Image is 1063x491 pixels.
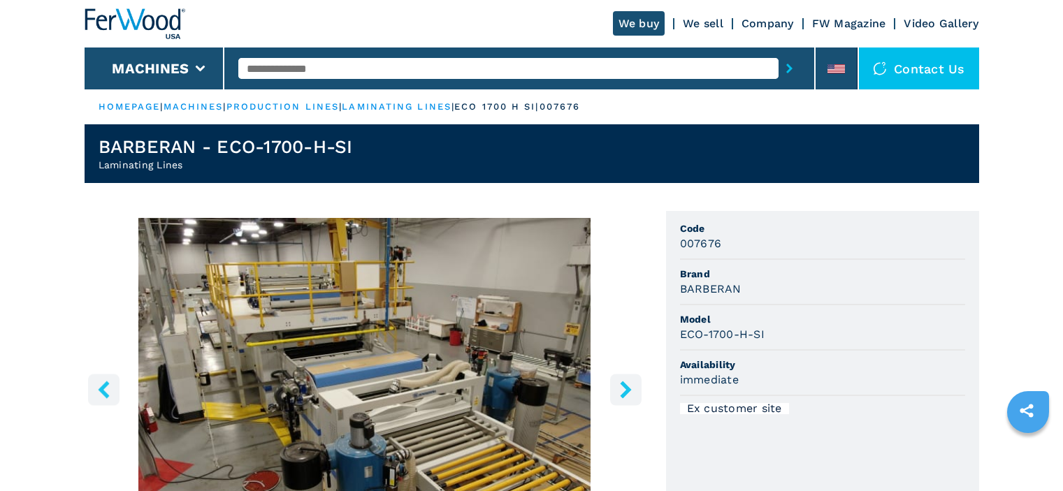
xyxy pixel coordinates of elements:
h3: immediate [680,372,739,388]
a: HOMEPAGE [99,101,161,112]
span: Code [680,221,965,235]
span: Model [680,312,965,326]
span: | [223,101,226,112]
p: eco 1700 h si | [454,101,539,113]
h3: BARBERAN [680,281,742,297]
a: machines [164,101,224,112]
p: 007676 [540,101,581,113]
div: Contact us [859,47,979,89]
h1: BARBERAN - ECO-1700-H-SI [99,135,353,158]
a: laminating lines [342,101,451,112]
img: Ferwood [85,8,185,39]
button: submit-button [779,52,800,85]
h3: ECO-1700-H-SI [680,326,765,342]
a: We sell [683,17,723,30]
a: Video Gallery [904,17,978,30]
span: Availability [680,358,965,372]
h2: Laminating Lines [99,158,353,172]
button: right-button [610,374,642,405]
a: production lines [226,101,340,112]
button: left-button [88,374,120,405]
a: sharethis [1009,393,1044,428]
button: Machines [112,60,189,77]
a: Company [742,17,794,30]
h3: 007676 [680,235,722,251]
iframe: Chat [1004,428,1053,481]
img: Contact us [873,61,887,75]
a: FW Magazine [812,17,886,30]
span: Brand [680,267,965,281]
a: We buy [613,11,665,36]
span: | [339,101,342,112]
div: Ex customer site [680,403,789,414]
span: | [160,101,163,112]
span: | [451,101,454,112]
